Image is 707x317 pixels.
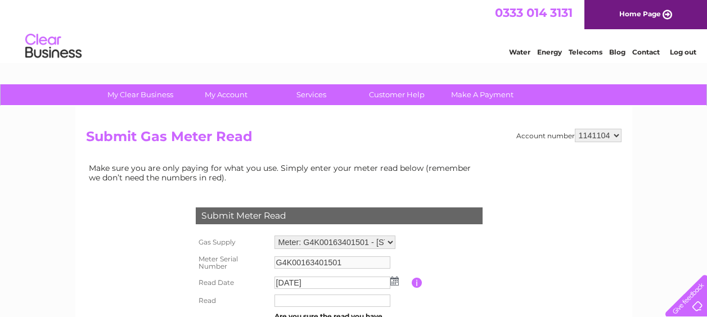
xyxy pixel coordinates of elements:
a: Blog [609,48,625,56]
img: ... [390,277,399,286]
th: Meter Serial Number [193,252,272,274]
a: Customer Help [350,84,443,105]
div: Submit Meter Read [196,207,483,224]
a: Log out [670,48,696,56]
a: Contact [632,48,660,56]
th: Read [193,292,272,310]
h2: Submit Gas Meter Read [86,129,622,150]
a: My Clear Business [94,84,187,105]
a: 0333 014 3131 [495,6,573,20]
img: logo.png [25,29,82,64]
a: My Account [179,84,272,105]
td: Make sure you are only paying for what you use. Simply enter your meter read below (remember we d... [86,161,480,184]
a: Water [509,48,530,56]
a: Telecoms [569,48,602,56]
a: Make A Payment [436,84,529,105]
a: Services [265,84,358,105]
a: Energy [537,48,562,56]
th: Read Date [193,274,272,292]
input: Information [412,278,422,288]
div: Account number [516,129,622,142]
th: Gas Supply [193,233,272,252]
div: Clear Business is a trading name of Verastar Limited (registered in [GEOGRAPHIC_DATA] No. 3667643... [88,6,620,55]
